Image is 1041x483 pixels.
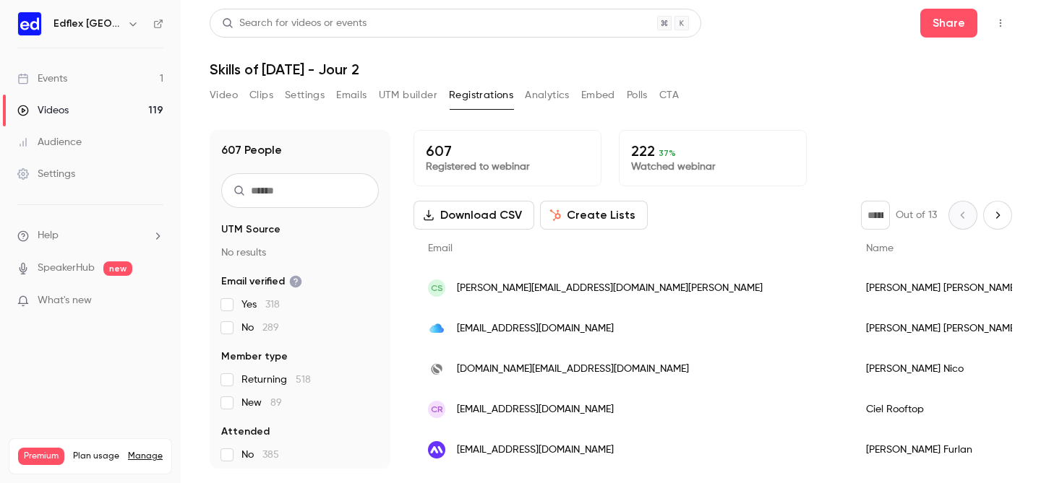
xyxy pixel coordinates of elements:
img: Edflex France [18,12,41,35]
span: Returning [241,373,311,387]
p: No results [221,245,379,260]
span: Member type [221,349,288,364]
button: Download CSV [414,201,534,230]
span: CS [431,282,443,295]
span: [DOMAIN_NAME][EMAIL_ADDRESS][DOMAIN_NAME] [457,362,689,377]
a: Manage [128,451,163,462]
span: New [241,396,282,410]
span: new [103,261,132,276]
button: Next page [983,201,1012,230]
span: Email verified [221,274,302,289]
span: Yes [241,297,280,312]
button: UTM builder [379,84,437,107]
button: Emails [336,84,367,107]
button: Analytics [525,84,570,107]
button: Clips [249,84,273,107]
button: Settings [285,84,325,107]
span: 89 [270,398,282,408]
div: Events [17,71,67,86]
button: Embed [581,84,615,107]
span: Email [428,243,453,253]
span: 37 % [659,148,676,158]
button: Create Lists [540,201,648,230]
button: Share [920,9,977,38]
p: Watched webinar [631,160,794,174]
span: Attended [221,425,270,439]
span: CR [431,403,443,416]
span: [EMAIL_ADDRESS][DOMAIN_NAME] [457,443,614,458]
span: Plan usage [73,451,119,462]
h6: Edflex [GEOGRAPHIC_DATA] [53,17,121,31]
div: Audience [17,135,82,149]
div: Settings [17,167,75,181]
span: [EMAIL_ADDRESS][DOMAIN_NAME] [457,402,614,417]
span: 289 [262,323,279,333]
span: [PERSON_NAME][EMAIL_ADDRESS][DOMAIN_NAME][PERSON_NAME] [457,281,763,296]
button: Video [210,84,238,107]
span: UTM Source [221,222,280,237]
img: smartcanal.com [428,360,445,378]
a: SpeakerHub [38,261,95,276]
span: [EMAIL_ADDRESS][DOMAIN_NAME] [457,321,614,336]
h1: 607 People [221,142,282,159]
span: Premium [18,448,64,465]
button: Registrations [449,84,513,107]
p: Out of 13 [896,208,937,222]
img: merca.team [428,441,445,458]
span: No [241,448,279,462]
img: me.com [428,320,445,337]
button: Top Bar Actions [989,12,1012,35]
p: 222 [631,142,794,160]
span: Name [866,243,894,253]
li: help-dropdown-opener [17,228,163,243]
div: Videos [17,103,69,118]
p: 607 [426,142,589,160]
span: 318 [265,300,280,310]
div: Search for videos or events [222,16,367,31]
span: 385 [262,450,279,460]
h1: Skills of [DATE] - Jour 2 [210,61,1012,78]
span: Help [38,228,59,243]
span: 518 [296,375,311,385]
button: CTA [659,84,679,107]
button: Polls [627,84,648,107]
span: What's new [38,293,92,308]
p: Registered to webinar [426,160,589,174]
span: No [241,321,279,335]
